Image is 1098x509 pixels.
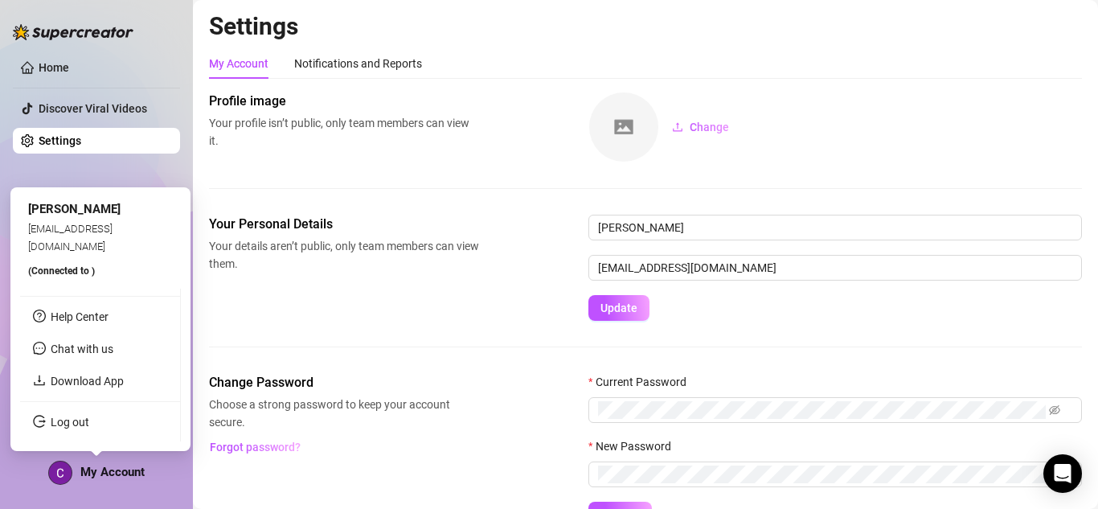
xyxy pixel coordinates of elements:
[1043,454,1082,493] div: Open Intercom Messenger
[28,222,113,252] span: [EMAIL_ADDRESS][DOMAIN_NAME]
[210,441,301,454] span: Forgot password?
[13,24,133,40] img: logo-BBDzfeDw.svg
[20,409,180,435] li: Log out
[51,310,109,323] a: Help Center
[209,114,479,150] span: Your profile isn’t public, only team members can view it.
[588,255,1082,281] input: Enter new email
[39,134,81,147] a: Settings
[39,61,69,74] a: Home
[672,121,683,133] span: upload
[28,202,121,216] span: [PERSON_NAME]
[209,373,479,392] span: Change Password
[80,465,145,479] span: My Account
[51,416,89,429] a: Log out
[209,396,479,431] span: Choose a strong password to keep your account secure.
[600,302,637,314] span: Update
[33,342,46,355] span: message
[294,55,422,72] div: Notifications and Reports
[49,462,72,484] img: ACg8ocK7whWLVlcKebheu2ykW4FofEeEFfDBm5AePjQhIASjsvF8FA=s96-c
[51,343,113,355] span: Chat with us
[209,237,479,273] span: Your details aren’t public, only team members can view them.
[589,92,658,162] img: square-placeholder.png
[588,215,1082,240] input: Enter name
[1049,404,1060,416] span: eye-invisible
[659,114,742,140] button: Change
[209,215,479,234] span: Your Personal Details
[588,437,682,455] label: New Password
[598,401,1046,419] input: Current Password
[209,434,301,460] button: Forgot password?
[28,265,95,277] span: (Connected to )
[588,295,649,321] button: Update
[209,55,268,72] div: My Account
[588,373,697,391] label: Current Password
[690,121,729,133] span: Change
[209,92,479,111] span: Profile image
[209,11,1082,42] h2: Settings
[39,102,147,115] a: Discover Viral Videos
[598,466,1046,483] input: New Password
[51,375,124,388] a: Download App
